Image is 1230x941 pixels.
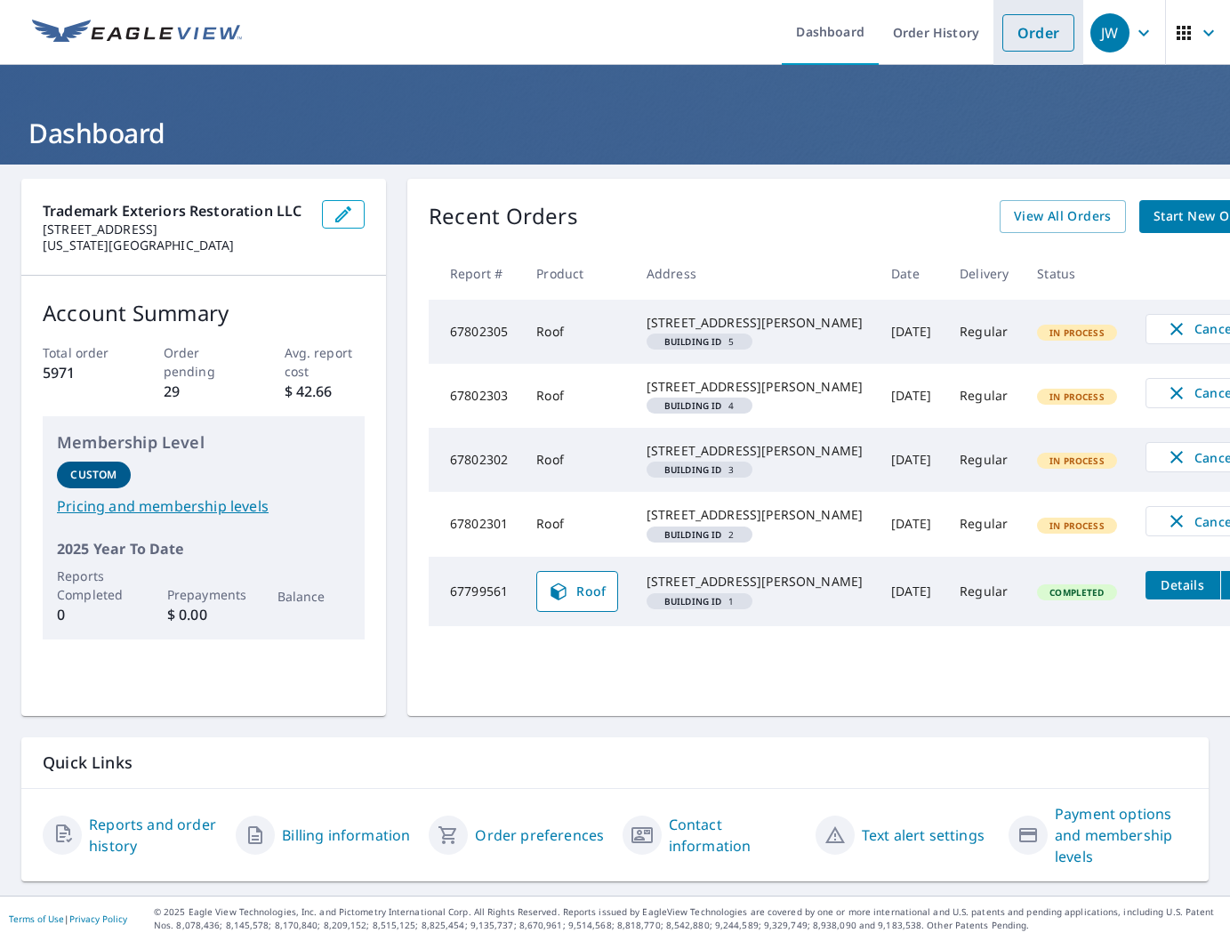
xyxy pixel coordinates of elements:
[647,506,863,524] div: [STREET_ADDRESS][PERSON_NAME]
[70,467,117,483] p: Custom
[862,824,985,846] a: Text alert settings
[475,824,604,846] a: Order preferences
[43,752,1187,774] p: Quick Links
[945,557,1023,626] td: Regular
[285,343,366,381] p: Avg. report cost
[43,200,308,221] p: Trademark Exteriors Restoration LLC
[167,604,241,625] p: $ 0.00
[9,913,64,925] a: Terms of Use
[654,401,745,410] span: 4
[664,530,722,539] em: Building ID
[647,378,863,396] div: [STREET_ADDRESS][PERSON_NAME]
[429,364,522,428] td: 67802303
[1039,586,1114,599] span: Completed
[1090,13,1130,52] div: JW
[32,20,242,46] img: EV Logo
[522,247,632,300] th: Product
[167,585,241,604] p: Prepayments
[1014,205,1112,228] span: View All Orders
[429,428,522,492] td: 67802302
[1039,390,1115,403] span: In Process
[669,814,801,857] a: Contact information
[277,587,351,606] p: Balance
[664,401,722,410] em: Building ID
[154,905,1221,932] p: © 2025 Eagle View Technologies, Inc. and Pictometry International Corp. All Rights Reserved. Repo...
[89,814,221,857] a: Reports and order history
[43,343,124,362] p: Total order
[664,465,722,474] em: Building ID
[1039,454,1115,467] span: In Process
[429,557,522,626] td: 67799561
[945,492,1023,556] td: Regular
[57,567,131,604] p: Reports Completed
[57,495,350,517] a: Pricing and membership levels
[664,597,722,606] em: Building ID
[429,492,522,556] td: 67802301
[282,824,410,846] a: Billing information
[285,381,366,402] p: $ 42.66
[57,430,350,454] p: Membership Level
[43,362,124,383] p: 5971
[877,557,945,626] td: [DATE]
[1055,803,1187,867] a: Payment options and membership levels
[877,428,945,492] td: [DATE]
[945,300,1023,364] td: Regular
[945,428,1023,492] td: Regular
[43,237,308,253] p: [US_STATE][GEOGRAPHIC_DATA]
[164,343,245,381] p: Order pending
[9,913,127,924] p: |
[548,581,607,602] span: Roof
[664,337,722,346] em: Building ID
[1039,326,1115,339] span: In Process
[429,300,522,364] td: 67802305
[877,364,945,428] td: [DATE]
[21,115,1209,151] h1: Dashboard
[1146,571,1220,599] button: detailsBtn-67799561
[164,381,245,402] p: 29
[654,597,745,606] span: 1
[57,538,350,559] p: 2025 Year To Date
[945,364,1023,428] td: Regular
[43,221,308,237] p: [STREET_ADDRESS]
[522,364,632,428] td: Roof
[1156,576,1210,593] span: Details
[522,492,632,556] td: Roof
[522,300,632,364] td: Roof
[945,247,1023,300] th: Delivery
[429,247,522,300] th: Report #
[654,465,745,474] span: 3
[654,530,745,539] span: 2
[877,300,945,364] td: [DATE]
[69,913,127,925] a: Privacy Policy
[1023,247,1131,300] th: Status
[647,573,863,591] div: [STREET_ADDRESS][PERSON_NAME]
[647,314,863,332] div: [STREET_ADDRESS][PERSON_NAME]
[1000,200,1126,233] a: View All Orders
[1002,14,1074,52] a: Order
[536,571,618,612] a: Roof
[522,428,632,492] td: Roof
[429,200,578,233] p: Recent Orders
[57,604,131,625] p: 0
[647,442,863,460] div: [STREET_ADDRESS][PERSON_NAME]
[654,337,745,346] span: 5
[43,297,365,329] p: Account Summary
[632,247,877,300] th: Address
[1039,519,1115,532] span: In Process
[877,492,945,556] td: [DATE]
[877,247,945,300] th: Date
